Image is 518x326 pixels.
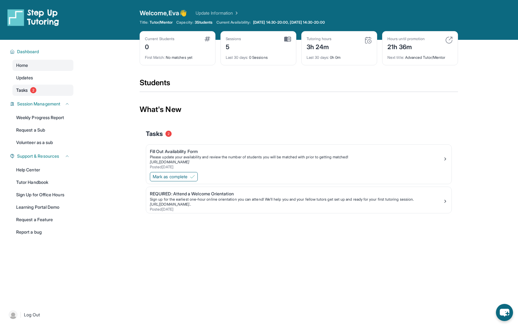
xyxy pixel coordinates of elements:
div: Sign up for the earliest one-hour online orientation you can attend! We’ll help you and your fell... [150,197,443,202]
span: Support & Resources [17,153,59,159]
a: Updates [12,72,73,83]
span: 2 [165,131,172,137]
div: Tutoring hours [307,36,331,41]
a: REQUIRED: Attend a Welcome OrientationSign up for the earliest one-hour online orientation you ca... [146,187,451,213]
span: Home [16,62,28,68]
span: Updates [16,75,33,81]
div: Students [140,78,458,91]
button: Mark as complete [150,172,198,181]
a: Tasks2 [12,85,73,96]
img: Chevron Right [233,10,239,16]
div: Posted [DATE] [150,165,443,170]
img: card [364,36,372,44]
span: Mark as complete [153,174,187,180]
span: Welcome, Eva 👋 [140,9,187,17]
a: Sign Up for Office Hours [12,189,73,200]
button: chat-button [496,304,513,321]
span: 2 [30,87,36,93]
div: 0 Sessions [226,51,291,60]
span: [DATE] 14:30-20:00, [DATE] 14:30-20:00 [253,20,325,25]
span: Session Management [17,101,60,107]
span: Current Availability: [216,20,251,25]
button: Session Management [15,101,70,107]
img: logo [7,9,59,26]
span: First Match : [145,55,165,60]
button: Dashboard [15,49,70,55]
div: Posted [DATE] [150,207,443,212]
div: Hours until promotion [387,36,425,41]
div: Fill Out Availability Form [150,148,443,155]
a: Tutor Handbook [12,177,73,188]
img: card [284,36,291,42]
a: Report a bug [12,226,73,238]
a: Update Information [196,10,239,16]
div: Current Students [145,36,174,41]
a: Weekly Progress Report [12,112,73,123]
a: Learning Portal Demo [12,202,73,213]
img: user-img [9,310,17,319]
a: Request a Feature [12,214,73,225]
a: [URL][DOMAIN_NAME].. [150,202,191,207]
a: [DATE] 14:30-20:00, [DATE] 14:30-20:00 [252,20,326,25]
a: Fill Out Availability FormPlease update your availability and review the number of students you w... [146,145,451,171]
div: Advanced Tutor/Mentor [387,51,453,60]
a: Request a Sub [12,124,73,136]
span: Tutor/Mentor [150,20,173,25]
span: Last 30 days : [226,55,248,60]
div: 5 [226,41,241,51]
a: |Log Out [6,308,73,322]
span: Tasks [146,129,163,138]
a: Volunteer as a sub [12,137,73,148]
div: No matches yet [145,51,210,60]
div: Sessions [226,36,241,41]
span: Dashboard [17,49,39,55]
div: 0h 0m [307,51,372,60]
span: | [20,311,21,319]
span: Title: [140,20,148,25]
span: Tasks [16,87,28,93]
button: Support & Resources [15,153,70,159]
div: What's New [140,96,458,123]
div: 0 [145,41,174,51]
a: Home [12,60,73,71]
div: 3h 24m [307,41,331,51]
div: Please update your availability and review the number of students you will be matched with prior ... [150,155,443,160]
div: REQUIRED: Attend a Welcome Orientation [150,191,443,197]
span: Capacity: [176,20,193,25]
span: Log Out [24,312,40,318]
span: Last 30 days : [307,55,329,60]
span: 3 Students [195,20,213,25]
img: card [445,36,453,44]
img: Mark as complete [190,174,195,179]
a: Help Center [12,164,73,175]
div: 21h 36m [387,41,425,51]
span: Next title : [387,55,404,60]
img: card [205,36,210,41]
a: [URL][DOMAIN_NAME] [150,160,189,164]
